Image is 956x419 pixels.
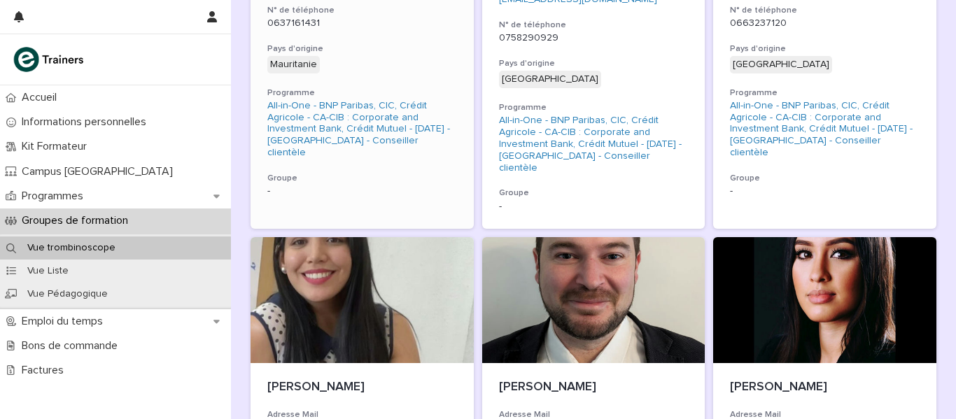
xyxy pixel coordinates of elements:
[267,56,320,73] div: Mauritanie
[16,339,129,353] p: Bons de commande
[499,201,689,213] p: -
[16,165,184,178] p: Campus [GEOGRAPHIC_DATA]
[16,242,127,254] p: Vue trombinoscope
[16,214,139,227] p: Groupes de formation
[16,91,68,104] p: Accueil
[267,173,457,184] h3: Groupe
[16,364,75,377] p: Factures
[730,17,920,29] p: 0663237120
[267,380,457,395] p: [PERSON_NAME]
[730,43,920,55] h3: Pays d'origine
[267,5,457,16] h3: N° de téléphone
[499,380,689,395] p: [PERSON_NAME]
[730,87,920,99] h3: Programme
[267,185,457,197] p: -
[16,140,98,153] p: Kit Formateur
[730,5,920,16] h3: N° de téléphone
[267,43,457,55] h3: Pays d'origine
[499,187,689,199] h3: Groupe
[499,58,689,69] h3: Pays d'origine
[16,190,94,203] p: Programmes
[499,102,689,113] h3: Programme
[11,45,88,73] img: K0CqGN7SDeD6s4JG8KQk
[730,185,920,197] p: -
[16,315,114,328] p: Emploi du temps
[499,71,601,88] div: [GEOGRAPHIC_DATA]
[499,115,689,173] a: All-in-One - BNP Paribas, CIC, Crédit Agricole - CA-CIB : Corporate and Investment Bank, Crédit M...
[730,380,920,395] p: [PERSON_NAME]
[267,17,457,29] p: 0637161431
[16,265,80,277] p: Vue Liste
[730,56,832,73] div: [GEOGRAPHIC_DATA]
[730,100,920,159] a: All-in-One - BNP Paribas, CIC, Crédit Agricole - CA-CIB : Corporate and Investment Bank, Crédit M...
[499,32,689,44] p: 0758290929
[267,87,457,99] h3: Programme
[16,115,157,129] p: Informations personnelles
[730,173,920,184] h3: Groupe
[16,288,119,300] p: Vue Pédagogique
[499,20,689,31] h3: N° de téléphone
[267,100,457,159] a: All-in-One - BNP Paribas, CIC, Crédit Agricole - CA-CIB : Corporate and Investment Bank, Crédit M...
